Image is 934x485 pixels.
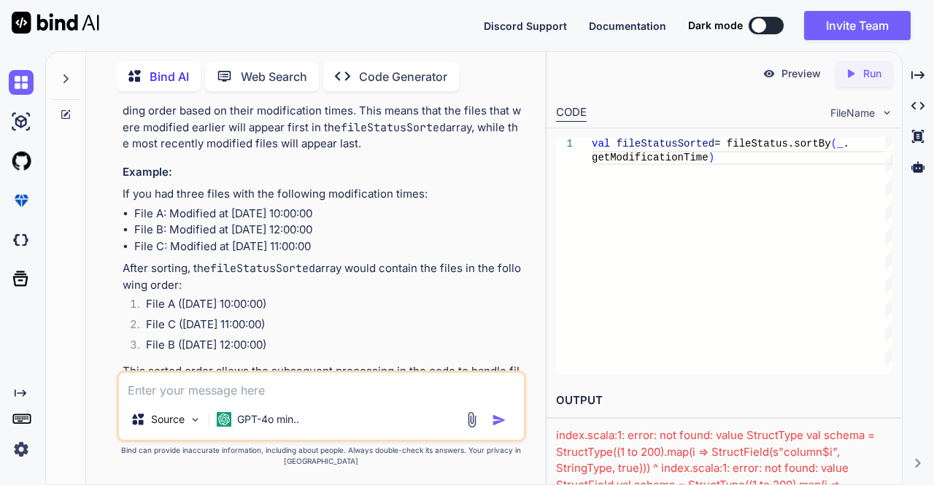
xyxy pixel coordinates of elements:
span: getModificationTime [592,152,709,163]
span: Discord Support [484,20,567,32]
button: Invite Team [804,11,911,40]
button: Documentation [589,18,666,34]
li: File A: Modified at [DATE] 10:00:00 [134,206,524,222]
img: chat [9,70,34,95]
img: icon [492,413,506,427]
img: githubLight [9,149,34,174]
img: settings [9,437,34,462]
img: darkCloudIdeIcon [9,228,34,252]
p: Bind can provide inaccurate information, including about people. Always double-check its answers.... [117,445,527,467]
img: premium [9,188,34,213]
span: Documentation [589,20,666,32]
p: Source [151,412,185,427]
span: ( [831,138,837,150]
img: attachment [463,411,480,428]
li: File C: Modified at [DATE] 11:00:00 [134,238,524,255]
p: This sorted order allows the subsequent processing in the code to handle files in the order of th... [123,363,524,413]
code: fileStatusSorted [341,120,446,135]
li: File B ([DATE] 12:00:00) [134,337,524,357]
img: chevron down [881,106,893,119]
span: fileStatusSorted [617,138,714,150]
code: fileStatusSorted [210,261,315,276]
p: Preview [781,66,821,81]
img: preview [763,67,776,80]
p: Web Search [241,68,307,85]
p: After sorting, the array would contain the files in the following order: [123,260,524,293]
p: GPT-4o min.. [237,412,299,427]
p: Run [863,66,881,81]
p: Bind AI [150,68,189,85]
li: File A ([DATE] 10:00:00) [134,296,524,317]
h2: OUTPUT [547,384,901,418]
div: 1 [556,137,573,151]
li: File B: Modified at [DATE] 12:00:00 [134,222,524,238]
span: _ [838,138,844,150]
span: FileName [830,106,875,120]
li: File C ([DATE] 11:00:00) [134,317,524,337]
span: . [844,138,849,150]
h3: Example: [123,164,524,181]
span: = fileStatus.sortBy [714,138,831,150]
span: ) [709,152,714,163]
img: Bind AI [12,12,99,34]
img: ai-studio [9,109,34,134]
span: Dark mode [688,18,743,33]
p: Code Generator [359,68,447,85]
span: val [592,138,610,150]
div: CODE [556,104,587,122]
img: GPT-4o mini [217,412,231,427]
p: The output of this sorting operation is a new array ( ) that contains the same objects as , but a... [123,70,524,152]
button: Discord Support [484,18,567,34]
img: Pick Models [189,414,201,426]
p: If you had three files with the following modification times: [123,186,524,203]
